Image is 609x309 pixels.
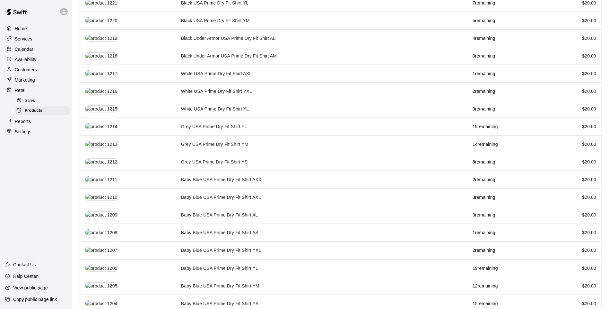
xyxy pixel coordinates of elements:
td: Baby Blue USA Prime Dry Fit Shirt AS [176,224,467,242]
p: Copy public page link [13,296,57,303]
a: Products [15,106,72,116]
span: Sales [25,98,35,104]
td: Baby Blue USA Prime Dry Fit Shirt AXXL [176,171,467,189]
img: product 1220 [85,17,118,24]
p: 19 remaining [473,123,542,130]
p: Marketing [15,77,35,83]
td: $ 20.00 [547,118,601,136]
td: $ 20.00 [547,12,601,30]
p: Reports [15,118,31,125]
td: Grey USA Prime Dry Fit Shirt YS [176,153,467,171]
p: 15 remaining [473,300,542,307]
td: Black Under Armor USA Prime Dry Fit Shirt AM [176,47,467,65]
td: Baby Blue USA Prime Dry Fit Shirt YM [176,277,467,295]
p: 3 remaining [473,106,542,112]
td: Grey USA Prime Dry Fit Shirt YM [176,136,467,153]
img: product 1210 [85,194,118,201]
img: product 1216 [85,88,118,95]
a: Calendar [5,44,67,54]
img: product 1215 [85,105,118,112]
a: Marketing [5,75,67,85]
p: 1 remaining [473,70,542,77]
p: 2 remaining [473,88,542,94]
td: Grey USA Prime Dry Fit Shirt YL [176,118,467,136]
td: White USA Prime Dry Fit Shirt YL [176,100,467,118]
p: 12 remaining [473,283,542,289]
img: product 1209 [85,211,118,218]
td: Baby Blue USA Prime Dry Fit Shirt YXL [176,242,467,259]
img: product 1211 [85,176,118,183]
img: product 1207 [85,247,118,254]
a: Reports [5,117,67,126]
a: Services [5,34,67,44]
p: 2 remaining [473,247,542,253]
img: product 1214 [85,123,118,130]
td: $ 20.00 [547,30,601,47]
img: product 1213 [85,141,118,148]
p: 5 remaining [473,17,542,24]
div: Products [15,106,70,115]
div: Sales [15,96,70,105]
img: product 1208 [85,229,118,236]
img: product 1218 [85,52,118,59]
p: 19 remaining [473,265,542,271]
p: View public page [13,285,48,291]
p: 14 remaining [473,141,542,147]
td: White USA Prime Dry Fit Shirt YXL [176,83,467,100]
p: Retail [15,87,27,93]
p: 3 remaining [473,212,542,218]
td: $ 20.00 [547,259,601,277]
p: 3 remaining [473,53,542,59]
td: $ 20.00 [547,65,601,83]
td: $ 20.00 [547,277,601,295]
p: 1 remaining [473,229,542,236]
a: Retail [5,85,67,95]
p: Availability [15,56,37,63]
td: $ 20.00 [547,47,601,65]
a: Availability [5,55,67,64]
a: Home [5,24,67,33]
p: 8 remaining [473,159,542,165]
span: Products [25,108,42,114]
img: product 1219 [85,35,118,42]
p: 3 remaining [473,194,542,200]
td: $ 20.00 [547,83,601,100]
p: 2 remaining [473,176,542,183]
td: $ 20.00 [547,100,601,118]
td: White USA Prime Dry Fit Shirt AXL [176,65,467,83]
td: $ 20.00 [547,136,601,153]
p: Contact Us [13,261,36,268]
td: Black Under Armor USA Prime Dry Fit Shirt AL [176,30,467,47]
img: product 1212 [85,158,118,165]
td: $ 20.00 [547,224,601,242]
p: Settings [15,128,31,135]
td: Baby Blue USA Prime Dry Fit Shirt AXL [176,189,467,206]
p: Services [15,36,32,42]
p: Customers [15,66,37,73]
a: Sales [15,96,72,106]
img: product 1217 [85,70,118,77]
p: Home [15,25,27,32]
td: $ 20.00 [547,171,601,189]
img: product 1204 [85,300,118,307]
a: Customers [5,65,67,75]
img: product 1206 [85,265,118,272]
td: $ 20.00 [547,153,601,171]
td: Black USA Prime Dry Fit Shirt YM [176,12,467,30]
td: $ 20.00 [547,242,601,259]
a: Settings [5,127,67,137]
p: Calendar [15,46,33,52]
p: 4 remaining [473,35,542,41]
td: Baby Blue USA Prime Dry Fit Shirt AL [176,206,467,224]
td: Baby Blue USA Prime Dry Fit Shirt YL [176,259,467,277]
td: $ 20.00 [547,189,601,206]
p: Help Center [13,273,38,279]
